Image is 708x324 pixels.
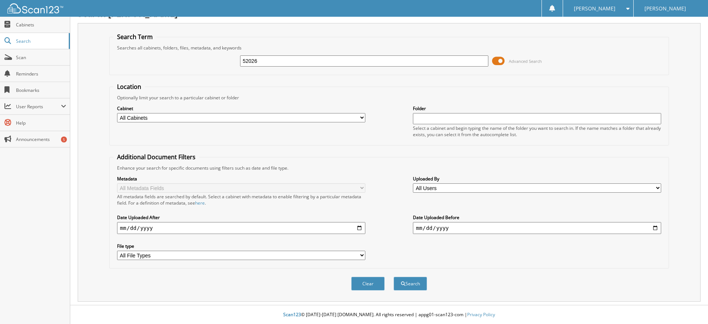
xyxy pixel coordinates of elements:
span: Reminders [16,71,66,77]
iframe: Chat Widget [671,288,708,324]
input: end [413,222,661,234]
span: Scan [16,54,66,61]
label: Date Uploaded Before [413,214,661,221]
span: Advanced Search [509,58,542,64]
span: Bookmarks [16,87,66,93]
img: scan123-logo-white.svg [7,3,63,13]
div: 5 [61,137,67,142]
label: Date Uploaded After [117,214,365,221]
span: Scan123 [283,311,301,318]
span: Help [16,120,66,126]
div: Optionally limit your search to a particular cabinet or folder [113,94,665,101]
button: Clear [351,277,385,291]
div: © [DATE]-[DATE] [DOMAIN_NAME]. All rights reserved | appg01-scan123-com | [70,306,708,324]
button: Search [394,277,427,291]
span: [PERSON_NAME] [644,6,686,11]
label: Metadata [117,176,365,182]
a: here [195,200,205,206]
span: Search [16,38,65,44]
span: Announcements [16,136,66,142]
span: Cabinets [16,22,66,28]
label: File type [117,243,365,249]
span: User Reports [16,103,61,110]
a: Privacy Policy [467,311,495,318]
legend: Search Term [113,33,156,41]
span: [PERSON_NAME] [574,6,615,11]
input: start [117,222,365,234]
div: Select a cabinet and begin typing the name of the folder you want to search in. If the name match... [413,125,661,138]
legend: Additional Document Filters [113,153,199,161]
div: Searches all cabinets, folders, files, metadata, and keywords [113,45,665,51]
label: Cabinet [117,105,365,112]
div: All metadata fields are searched by default. Select a cabinet with metadata to enable filtering b... [117,193,365,206]
legend: Location [113,83,145,91]
div: Enhance your search for specific documents using filters such as date and file type. [113,165,665,171]
label: Folder [413,105,661,112]
label: Uploaded By [413,176,661,182]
